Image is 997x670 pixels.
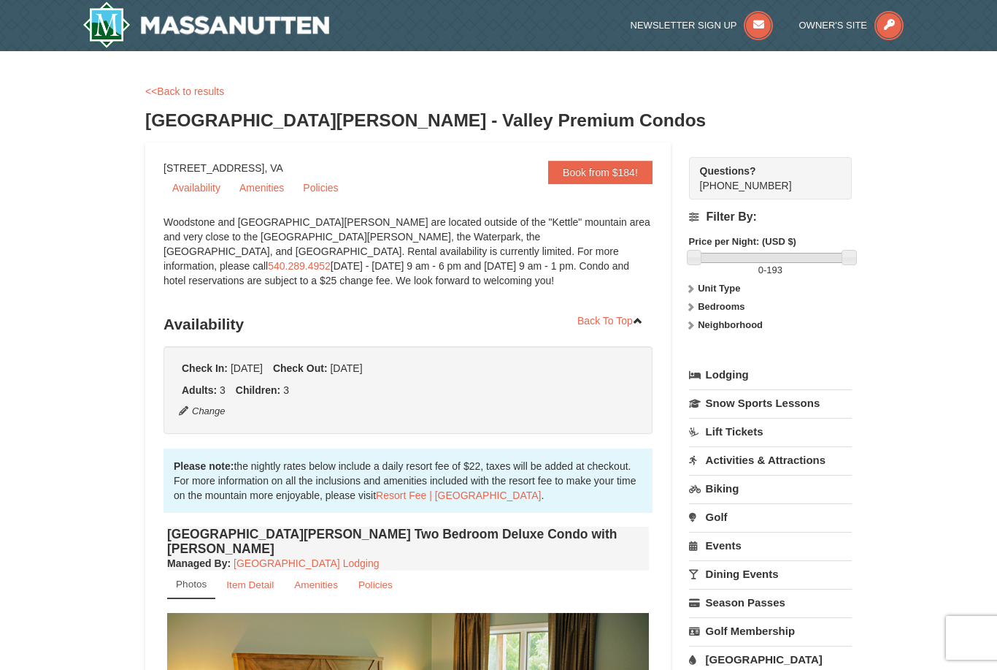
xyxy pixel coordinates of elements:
a: Availability [163,177,229,199]
a: Biking [689,475,852,502]
strong: Adults: [182,384,217,396]
a: Dining Events [689,560,852,587]
a: Book from $184! [548,161,653,184]
h3: [GEOGRAPHIC_DATA][PERSON_NAME] - Valley Premium Condos [145,106,852,135]
a: Item Detail [217,571,283,599]
span: 0 [758,264,763,275]
span: [DATE] [231,362,263,374]
a: Massanutten Resort [82,1,329,48]
strong: : [167,557,231,569]
strong: Children: [236,384,280,396]
h4: Filter By: [689,210,852,224]
a: Policies [349,571,402,599]
button: Change [178,403,226,419]
span: Managed By [167,557,227,569]
strong: Check In: [182,362,228,374]
div: Woodstone and [GEOGRAPHIC_DATA][PERSON_NAME] are located outside of the "Kettle" mountain area an... [163,215,653,302]
a: Lodging [689,362,852,388]
h4: [GEOGRAPHIC_DATA][PERSON_NAME] Two Bedroom Deluxe Condo with [PERSON_NAME] [167,527,649,556]
strong: Please note: [174,460,234,472]
a: Back To Top [568,310,653,332]
a: Golf [689,503,852,530]
a: 540.289.4952 [268,260,331,272]
span: 3 [283,384,289,396]
span: [PHONE_NUMBER] [700,164,825,191]
strong: Bedrooms [698,301,744,312]
a: Owner's Site [799,20,904,31]
a: Season Passes [689,589,852,616]
span: 3 [220,384,226,396]
a: Amenities [285,571,347,599]
a: Photos [167,571,215,599]
a: Snow Sports Lessons [689,389,852,416]
a: Lift Tickets [689,418,852,445]
img: Massanutten Resort Logo [82,1,329,48]
span: 193 [766,264,782,275]
label: - [689,263,852,278]
a: Amenities [231,177,293,199]
a: Golf Membership [689,617,852,644]
h3: Availability [163,310,653,339]
a: Newsletter Sign Up [631,20,774,31]
strong: Price per Night: (USD $) [689,236,796,247]
span: [DATE] [330,362,362,374]
strong: Questions? [700,165,756,177]
span: Newsletter Sign Up [631,20,737,31]
span: Owner's Site [799,20,868,31]
a: Activities & Attractions [689,446,852,473]
a: Events [689,532,852,559]
small: Amenities [294,579,338,590]
a: <<Back to results [145,85,224,97]
a: Resort Fee | [GEOGRAPHIC_DATA] [376,490,541,501]
strong: Check Out: [273,362,328,374]
a: Policies [294,177,347,199]
small: Policies [358,579,393,590]
strong: Neighborhood [698,319,763,330]
small: Item Detail [226,579,274,590]
a: [GEOGRAPHIC_DATA] Lodging [234,557,379,569]
div: the nightly rates below include a daily resort fee of $22, taxes will be added at checkout. For m... [163,449,653,513]
strong: Unit Type [698,283,740,294]
small: Photos [176,579,207,590]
